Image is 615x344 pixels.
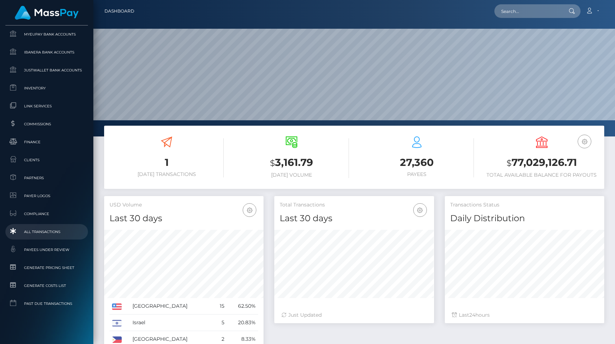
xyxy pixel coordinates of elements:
[130,315,213,331] td: Israel
[15,6,79,20] img: MassPay Logo
[110,212,258,225] h4: Last 30 days
[227,315,258,331] td: 20.83%
[5,62,88,78] a: JustWallet Bank Accounts
[112,336,122,343] img: PH.png
[8,30,85,38] span: MyEUPay Bank Accounts
[280,212,428,225] h4: Last 30 days
[450,212,599,225] h4: Daily Distribution
[110,201,258,209] h5: USD Volume
[234,155,349,170] h3: 3,161.79
[280,201,428,209] h5: Total Transactions
[8,282,85,290] span: Generate Costs List
[112,303,122,310] img: US.png
[8,156,85,164] span: Clients
[8,192,85,200] span: Payer Logos
[130,298,213,315] td: [GEOGRAPHIC_DATA]
[112,320,122,326] img: IL.png
[5,27,88,42] a: MyEUPay Bank Accounts
[270,158,275,168] small: $
[5,206,88,222] a: Compliance
[5,278,88,293] a: Generate Costs List
[450,201,599,209] h5: Transactions Status
[5,260,88,275] a: Generate Pricing Sheet
[5,224,88,240] a: All Transactions
[5,152,88,168] a: Clients
[5,134,88,150] a: Finance
[8,66,85,74] span: JustWallet Bank Accounts
[494,4,562,18] input: Search...
[110,171,224,177] h6: [DATE] Transactions
[452,311,597,319] div: Last hours
[213,298,227,315] td: 15
[5,45,88,60] a: Ibanera Bank Accounts
[110,155,224,169] h3: 1
[8,299,85,308] span: Past Due Transactions
[5,188,88,204] a: Payer Logos
[104,4,134,19] a: Dashboard
[469,312,475,318] span: 24
[360,155,474,169] h3: 27,360
[227,298,258,315] td: 62.50%
[213,315,227,331] td: 5
[8,228,85,236] span: All Transactions
[485,155,599,170] h3: 77,029,126.71
[5,80,88,96] a: Inventory
[8,174,85,182] span: Partners
[5,98,88,114] a: Link Services
[8,120,85,128] span: Commissions
[5,170,88,186] a: Partners
[8,264,85,272] span: Generate Pricing Sheet
[5,296,88,311] a: Past Due Transactions
[234,172,349,178] h6: [DATE] Volume
[5,242,88,257] a: Payees under Review
[8,84,85,92] span: Inventory
[485,172,599,178] h6: Total Available Balance for Payouts
[8,138,85,146] span: Finance
[281,311,427,319] div: Just Updated
[507,158,512,168] small: $
[8,48,85,56] span: Ibanera Bank Accounts
[5,116,88,132] a: Commissions
[360,171,474,177] h6: Payees
[8,102,85,110] span: Link Services
[8,246,85,254] span: Payees under Review
[8,210,85,218] span: Compliance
